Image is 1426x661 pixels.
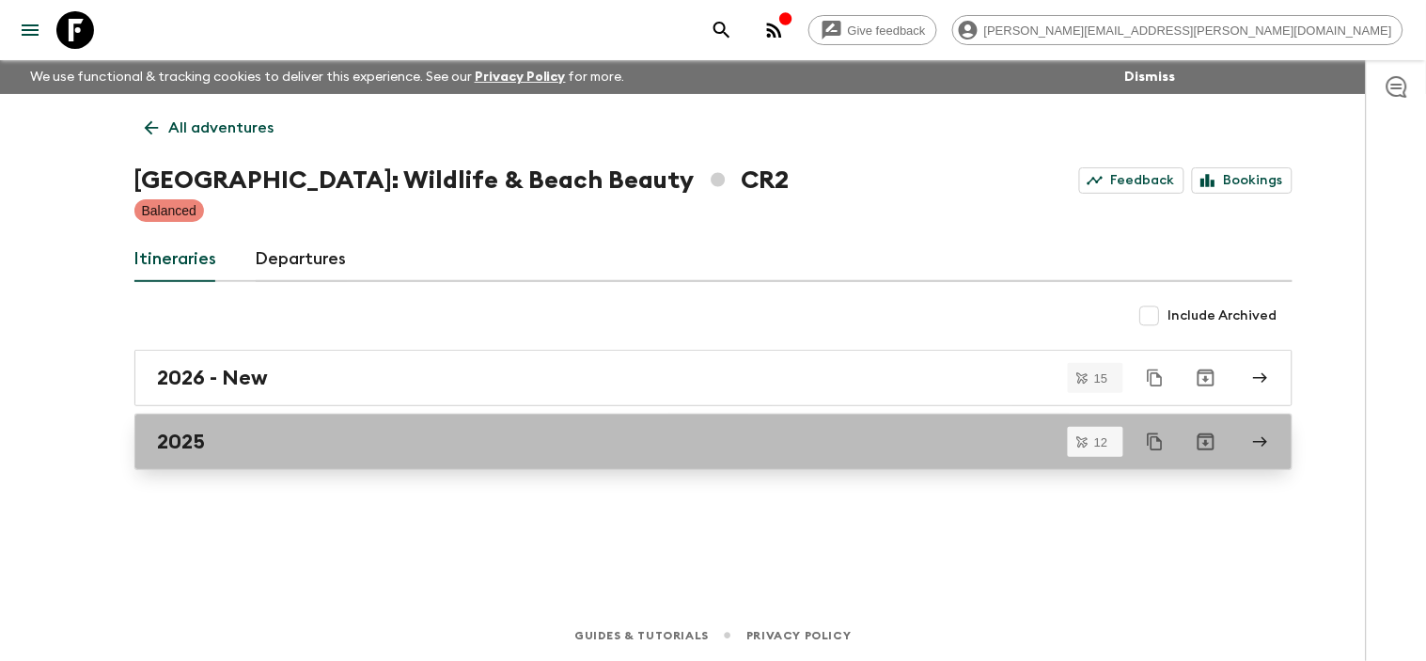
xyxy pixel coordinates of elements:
button: Archive [1187,423,1225,461]
button: search adventures [703,11,741,49]
button: Dismiss [1120,64,1181,90]
button: Archive [1187,359,1225,397]
p: Balanced [142,201,196,220]
a: Give feedback [808,15,937,45]
h2: 2025 [158,430,206,454]
button: menu [11,11,49,49]
a: Departures [256,237,348,282]
div: [PERSON_NAME][EMAIL_ADDRESS][PERSON_NAME][DOMAIN_NAME] [952,15,1403,45]
a: Feedback [1079,167,1184,194]
button: Duplicate [1138,425,1172,459]
h1: [GEOGRAPHIC_DATA]: Wildlife & Beach Beauty CR2 [134,162,790,199]
span: Include Archived [1168,307,1277,325]
span: 15 [1083,372,1119,385]
h2: 2026 - New [158,366,269,390]
a: Bookings [1192,167,1293,194]
p: All adventures [169,117,274,139]
p: We use functional & tracking cookies to deliver this experience. See our for more. [23,60,633,94]
span: 12 [1083,436,1119,449]
a: Privacy Policy [746,625,851,646]
span: [PERSON_NAME][EMAIL_ADDRESS][PERSON_NAME][DOMAIN_NAME] [974,24,1402,38]
button: Duplicate [1138,361,1172,395]
a: All adventures [134,109,285,147]
a: Privacy Policy [475,71,566,84]
a: 2026 - New [134,350,1293,406]
a: 2025 [134,414,1293,470]
span: Give feedback [838,24,936,38]
a: Itineraries [134,237,218,282]
a: Guides & Tutorials [574,625,709,646]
